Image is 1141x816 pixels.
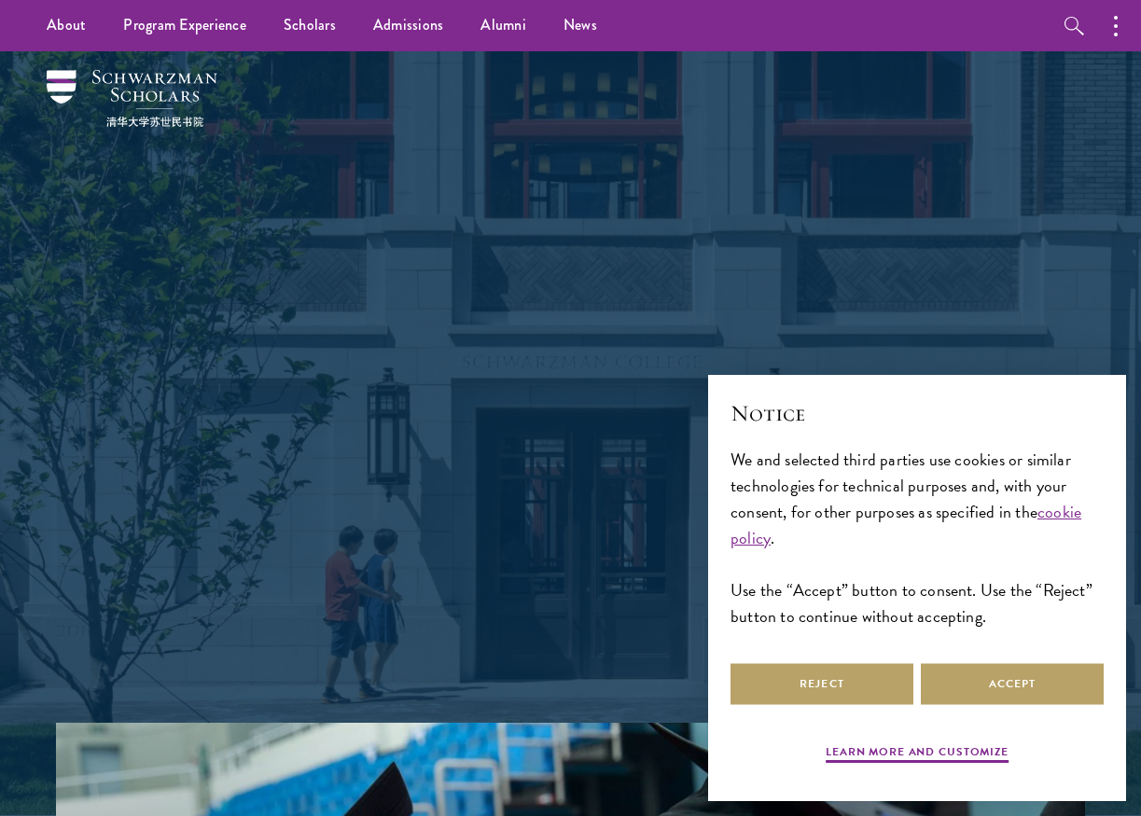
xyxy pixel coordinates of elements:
img: Schwarzman Scholars [47,70,217,127]
h2: Notice [731,397,1104,429]
button: Learn more and customize [826,743,1009,766]
button: Accept [921,663,1104,705]
button: Reject [731,663,913,705]
a: cookie policy [731,499,1081,550]
div: We and selected third parties use cookies or similar technologies for technical purposes and, wit... [731,447,1104,630]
